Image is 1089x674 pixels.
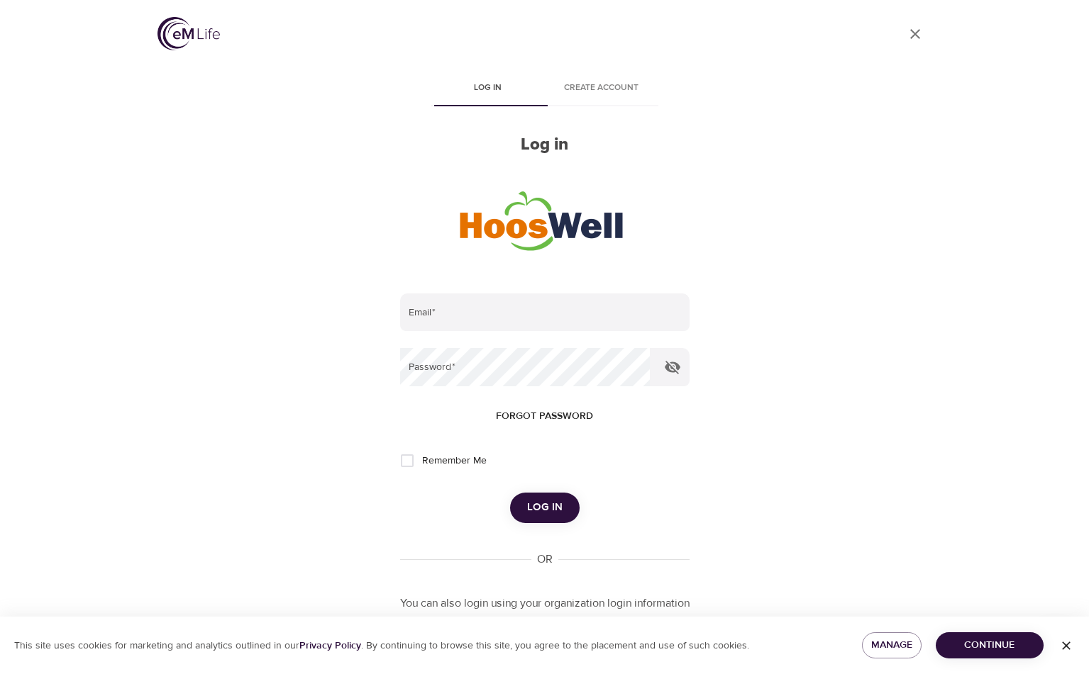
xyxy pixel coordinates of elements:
[898,17,932,51] a: close
[299,639,361,652] a: Privacy Policy
[527,498,563,517] span: Log in
[873,636,910,654] span: Manage
[947,636,1032,654] span: Continue
[157,17,220,50] img: logo
[496,408,593,425] span: Forgot password
[510,493,580,522] button: Log in
[400,135,690,155] h2: Log in
[553,81,650,96] span: Create account
[490,403,599,429] button: Forgot password
[936,632,1044,658] button: Continue
[862,632,922,658] button: Manage
[531,551,558,568] div: OR
[440,81,536,96] span: Log in
[422,454,487,468] span: Remember Me
[400,595,690,612] p: You can also login using your organization login information
[456,184,634,254] img: HoosWell-Logo-2.19%20500X200%20px.png
[400,72,690,106] div: disabled tabs example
